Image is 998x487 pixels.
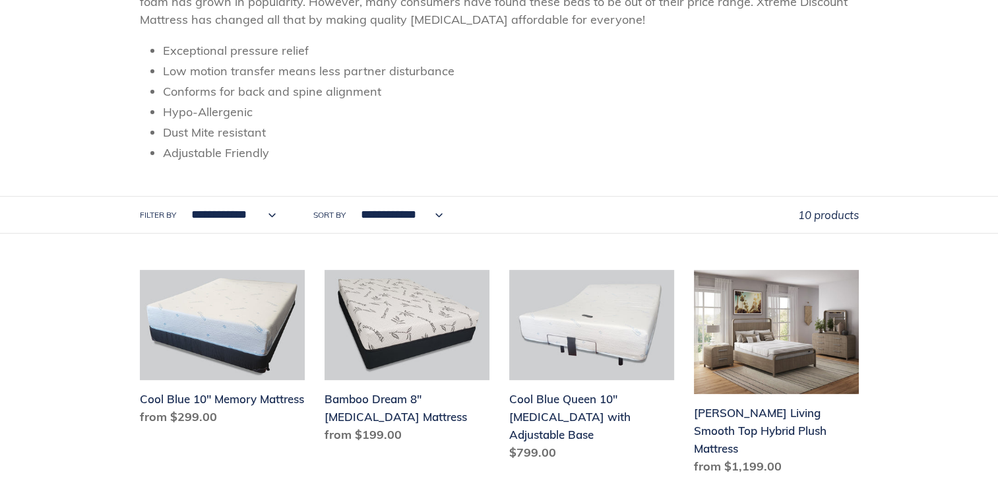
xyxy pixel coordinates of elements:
[313,209,346,221] label: Sort by
[694,270,859,480] a: Scott Living Smooth Top Hybrid Plush Mattress
[163,103,859,121] li: Hypo-Allergenic
[140,209,176,221] label: Filter by
[163,82,859,100] li: Conforms for back and spine alignment
[798,208,859,222] span: 10 products
[163,123,859,141] li: Dust Mite resistant
[163,144,859,162] li: Adjustable Friendly
[163,42,859,59] li: Exceptional pressure relief
[509,270,674,467] a: Cool Blue Queen 10" Memory Foam with Adjustable Base
[163,62,859,80] li: Low motion transfer means less partner disturbance
[325,270,489,449] a: Bamboo Dream 8" Memory Foam Mattress
[140,270,305,431] a: Cool Blue 10" Memory Mattress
